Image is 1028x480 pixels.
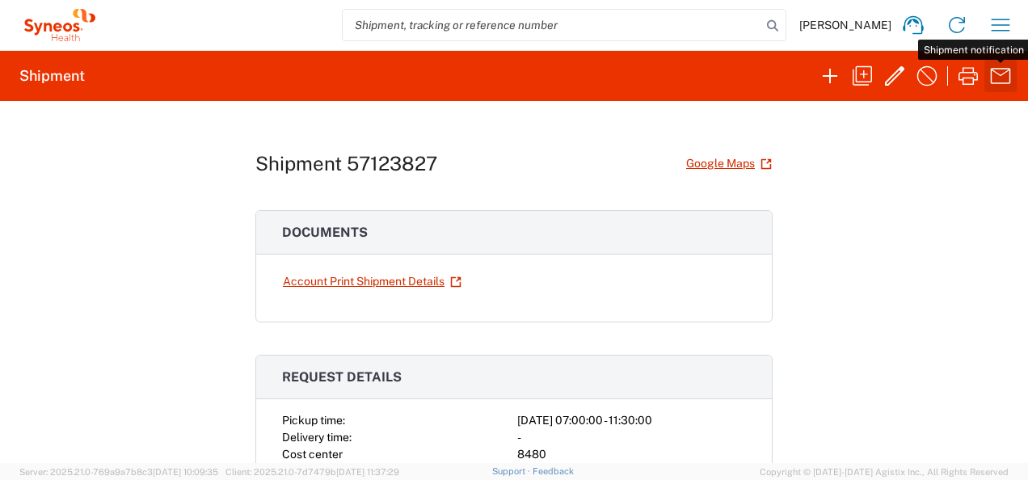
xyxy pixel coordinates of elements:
span: [DATE] 10:09:35 [153,467,218,477]
div: [DATE] 07:00:00 - 11:30:00 [517,412,746,429]
span: Cost center [282,448,343,461]
h1: Shipment 57123827 [255,152,437,175]
span: Pickup time: [282,414,345,427]
span: Copyright © [DATE]-[DATE] Agistix Inc., All Rights Reserved [760,465,1009,479]
span: [DATE] 11:37:29 [336,467,399,477]
span: [PERSON_NAME] [799,18,891,32]
span: Server: 2025.21.0-769a9a7b8c3 [19,467,218,477]
a: Support [492,466,533,476]
div: 8480 [517,446,746,463]
a: Google Maps [685,149,773,178]
div: - [517,429,746,446]
input: Shipment, tracking or reference number [343,10,761,40]
a: Account Print Shipment Details [282,267,462,296]
span: Request details [282,369,402,385]
span: Delivery time: [282,431,352,444]
a: Feedback [533,466,574,476]
span: Documents [282,225,368,240]
h2: Shipment [19,66,85,86]
span: Client: 2025.21.0-7d7479b [225,467,399,477]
